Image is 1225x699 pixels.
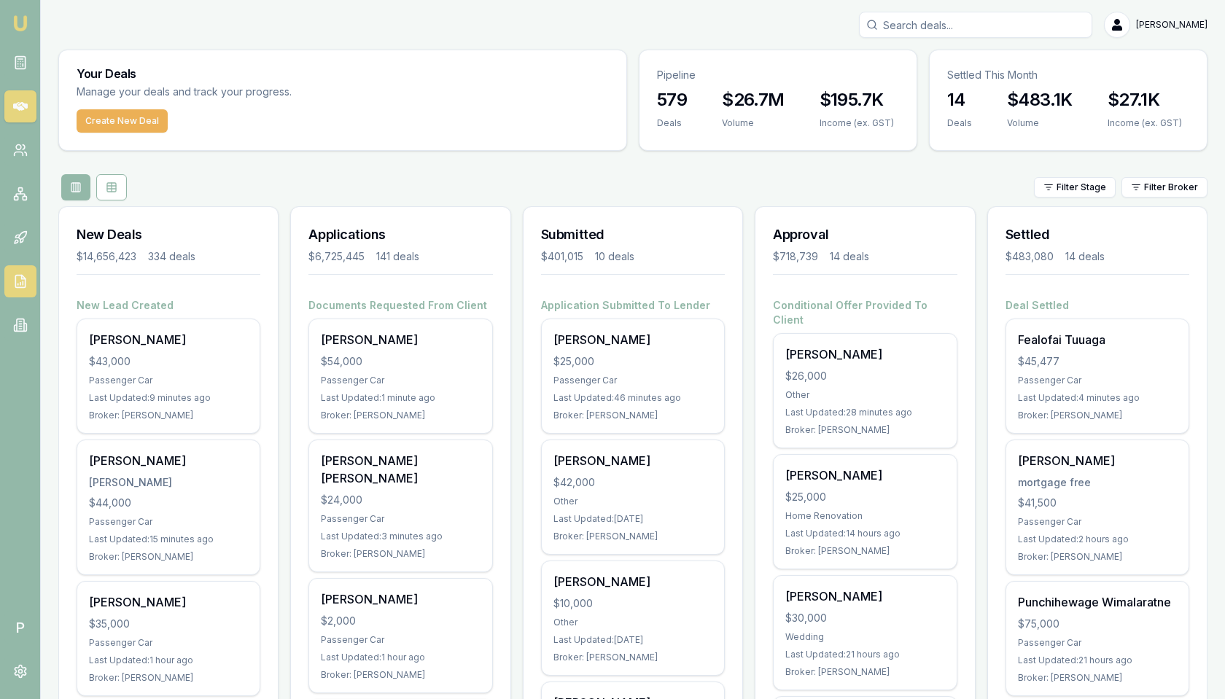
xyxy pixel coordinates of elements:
div: Passenger Car [89,637,248,649]
div: $401,015 [541,249,583,264]
div: [PERSON_NAME] [321,590,480,608]
div: $45,477 [1018,354,1177,369]
div: Volume [722,117,784,129]
div: Last Updated: 21 hours ago [785,649,944,660]
button: Filter Broker [1121,177,1207,198]
div: Broker: [PERSON_NAME] [1018,551,1177,563]
div: $35,000 [89,617,248,631]
div: $25,000 [785,490,944,504]
div: Last Updated: 1 hour ago [89,655,248,666]
h4: Documents Requested From Client [308,298,492,313]
h3: Settled [1006,224,1189,245]
div: $14,656,423 [77,249,136,264]
div: Passenger Car [321,375,480,386]
div: Other [785,389,944,401]
h3: Your Deals [77,68,609,79]
div: Volume [1007,117,1073,129]
p: Settled This Month [947,68,1189,82]
div: $43,000 [89,354,248,369]
div: $10,000 [553,596,712,611]
div: $42,000 [553,475,712,490]
h3: $26.7M [722,88,784,112]
div: [PERSON_NAME] [89,475,248,490]
div: [PERSON_NAME] [785,345,944,363]
h3: New Deals [77,224,260,245]
div: $718,739 [773,249,818,264]
div: Last Updated: 14 hours ago [785,528,944,539]
div: mortgage free [1018,475,1177,490]
div: Broker: [PERSON_NAME] [1018,410,1177,421]
div: Deals [657,117,687,129]
div: [PERSON_NAME] [89,452,248,469]
div: 10 deals [595,249,634,264]
div: Passenger Car [89,375,248,386]
div: Passenger Car [321,634,480,646]
h3: Applications [308,224,492,245]
div: Other [553,617,712,628]
span: P [4,612,36,644]
div: $75,000 [1018,617,1177,631]
h3: Submitted [541,224,725,245]
div: Last Updated: 21 hours ago [1018,655,1177,666]
div: Last Updated: [DATE] [553,513,712,525]
div: $44,000 [89,496,248,510]
div: Last Updated: 2 hours ago [1018,534,1177,545]
div: [PERSON_NAME] [PERSON_NAME] [321,452,480,487]
div: [PERSON_NAME] [553,452,712,469]
div: Fealofai Tuuaga [1018,331,1177,348]
span: Filter Broker [1144,181,1198,193]
span: [PERSON_NAME] [1136,19,1207,31]
div: Income (ex. GST) [820,117,894,129]
span: Filter Stage [1057,181,1106,193]
div: Broker: [PERSON_NAME] [553,652,712,663]
div: $483,080 [1006,249,1054,264]
div: Broker: [PERSON_NAME] [321,410,480,421]
h4: Application Submitted To Lender [541,298,725,313]
div: Last Updated: 9 minutes ago [89,392,248,404]
div: Wedding [785,631,944,643]
div: Last Updated: 15 minutes ago [89,534,248,545]
h3: $195.7K [820,88,894,112]
div: Broker: [PERSON_NAME] [553,531,712,542]
div: Passenger Car [1018,375,1177,386]
div: [PERSON_NAME] [89,331,248,348]
div: [PERSON_NAME] [785,466,944,484]
div: 14 deals [830,249,869,264]
div: Income (ex. GST) [1108,117,1182,129]
div: [PERSON_NAME] [785,587,944,605]
h3: 579 [657,88,687,112]
div: Last Updated: 3 minutes ago [321,531,480,542]
h4: Deal Settled [1006,298,1189,313]
div: Last Updated: 46 minutes ago [553,392,712,404]
div: Broker: [PERSON_NAME] [785,424,944,436]
button: Filter Stage [1034,177,1116,198]
h3: $27.1K [1108,88,1182,112]
div: $6,725,445 [308,249,365,264]
div: Last Updated: 1 hour ago [321,652,480,663]
div: Broker: [PERSON_NAME] [321,548,480,560]
div: Last Updated: 4 minutes ago [1018,392,1177,404]
div: Broker: [PERSON_NAME] [785,545,944,557]
h4: New Lead Created [77,298,260,313]
div: [PERSON_NAME] [553,573,712,590]
div: $54,000 [321,354,480,369]
h3: $483.1K [1007,88,1073,112]
h3: Approval [773,224,957,245]
div: Passenger Car [553,375,712,386]
div: $26,000 [785,369,944,383]
div: Broker: [PERSON_NAME] [321,669,480,681]
div: Other [553,496,712,507]
div: Broker: [PERSON_NAME] [1018,672,1177,684]
img: emu-icon-u.png [12,15,29,32]
div: Home Renovation [785,510,944,522]
h3: 14 [947,88,972,112]
div: Broker: [PERSON_NAME] [553,410,712,421]
div: Last Updated: 28 minutes ago [785,407,944,418]
div: Broker: [PERSON_NAME] [89,410,248,421]
div: [PERSON_NAME] [1018,452,1177,469]
div: $2,000 [321,614,480,628]
div: [PERSON_NAME] [89,593,248,611]
p: Pipeline [657,68,899,82]
div: [PERSON_NAME] [553,331,712,348]
div: 14 deals [1065,249,1105,264]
